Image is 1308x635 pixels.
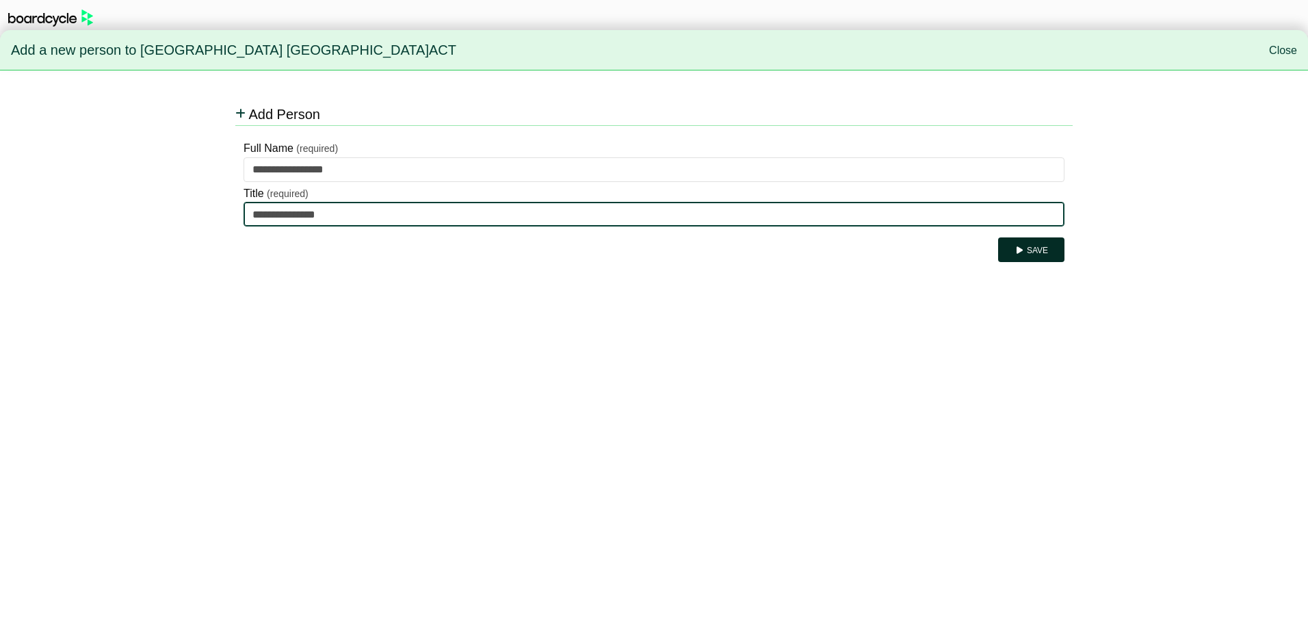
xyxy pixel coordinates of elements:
span: Add Person [248,107,320,122]
img: BoardcycleBlackGreen-aaafeed430059cb809a45853b8cf6d952af9d84e6e89e1f1685b34bfd5cb7d64.svg [8,10,93,27]
label: Title [244,185,264,203]
span: Add a new person to [GEOGRAPHIC_DATA] [GEOGRAPHIC_DATA]ACT [11,36,456,65]
a: Close [1269,44,1297,56]
button: Save [998,237,1064,262]
label: Full Name [244,140,293,157]
small: (required) [296,143,338,154]
small: (required) [267,188,309,199]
